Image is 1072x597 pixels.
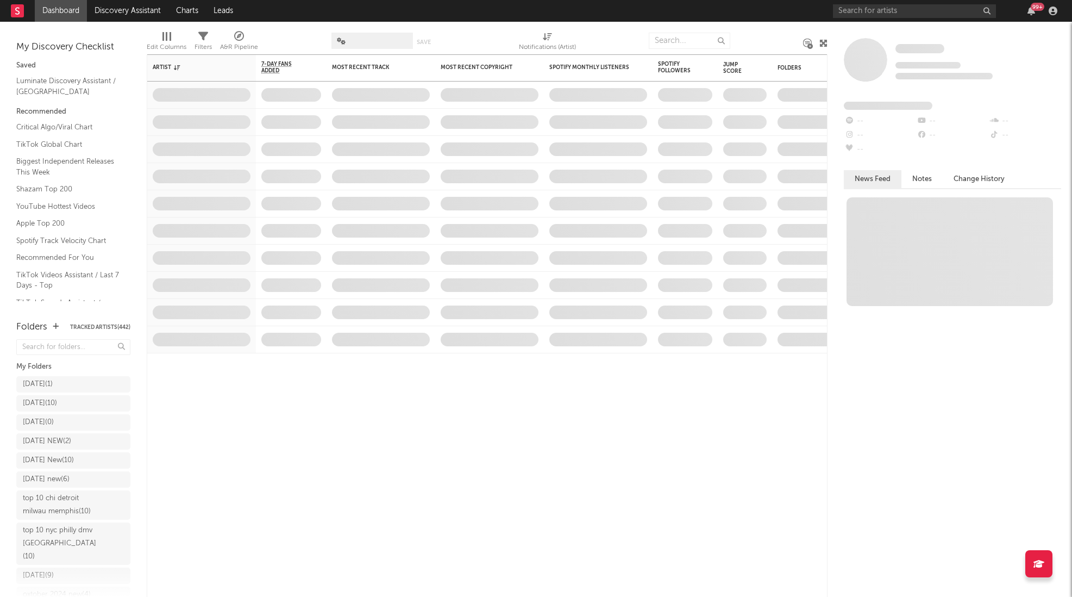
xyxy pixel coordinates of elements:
[16,395,130,412] a: [DATE](10)
[441,64,522,71] div: Most Recent Copyright
[895,62,961,69] span: Tracking Since: [DATE]
[844,114,916,128] div: --
[16,139,120,151] a: TikTok Global Chart
[549,64,631,71] div: Spotify Monthly Listeners
[989,114,1061,128] div: --
[23,473,70,486] div: [DATE] new ( 6 )
[16,235,120,247] a: Spotify Track Velocity Chart
[16,452,130,469] a: [DATE] New(10)
[16,201,120,213] a: YouTube Hottest Videos
[844,170,901,188] button: News Feed
[16,471,130,488] a: [DATE] new(6)
[195,41,212,54] div: Filters
[16,156,120,178] a: Biggest Independent Releases This Week
[16,490,130,520] a: top 10 chi detroit milwau memphis(10)
[70,325,130,330] button: Tracked Artists(442)
[723,61,750,74] div: Jump Score
[23,416,54,429] div: [DATE] ( 0 )
[519,41,576,54] div: Notifications (Artist)
[16,433,130,450] a: [DATE] NEW(2)
[16,41,130,54] div: My Discovery Checklist
[16,217,120,229] a: Apple Top 200
[332,64,413,71] div: Most Recent Track
[16,568,130,584] a: [DATE](9)
[519,27,576,59] div: Notifications (Artist)
[16,360,130,374] div: My Folders
[23,569,54,582] div: [DATE] ( 9 )
[844,102,932,110] span: Fans Added by Platform
[23,524,99,563] div: top 10 nyc philly dmv [GEOGRAPHIC_DATA] ( 10 )
[16,121,120,133] a: Critical Algo/Viral Chart
[895,44,944,53] span: Some Artist
[16,75,120,97] a: Luminate Discovery Assistant / [GEOGRAPHIC_DATA]
[989,128,1061,142] div: --
[895,73,993,79] span: 0 fans last week
[195,27,212,59] div: Filters
[833,4,996,18] input: Search for artists
[23,435,71,448] div: [DATE] NEW ( 2 )
[844,142,916,157] div: --
[220,27,258,59] div: A&R Pipeline
[16,414,130,431] a: [DATE](0)
[23,492,99,518] div: top 10 chi detroit milwau memphis ( 10 )
[16,183,120,195] a: Shazam Top 200
[23,454,74,467] div: [DATE] New ( 10 )
[16,269,120,291] a: TikTok Videos Assistant / Last 7 Days - Top
[895,43,944,54] a: Some Artist
[16,339,130,355] input: Search for folders...
[943,170,1015,188] button: Change History
[844,128,916,142] div: --
[23,378,53,391] div: [DATE] ( 1 )
[916,114,988,128] div: --
[417,39,431,45] button: Save
[901,170,943,188] button: Notes
[16,59,130,72] div: Saved
[261,61,305,74] span: 7-Day Fans Added
[23,397,57,410] div: [DATE] ( 10 )
[916,128,988,142] div: --
[16,105,130,119] div: Recommended
[16,252,120,264] a: Recommended For You
[147,27,186,59] div: Edit Columns
[1027,7,1035,15] button: 99+
[16,523,130,565] a: top 10 nyc philly dmv [GEOGRAPHIC_DATA](10)
[16,297,120,319] a: TikTok Sounds Assistant / [DATE] Fastest Risers
[16,321,47,334] div: Folders
[649,33,730,49] input: Search...
[778,65,859,71] div: Folders
[658,61,696,74] div: Spotify Followers
[147,41,186,54] div: Edit Columns
[1031,3,1044,11] div: 99 +
[153,64,234,71] div: Artist
[220,41,258,54] div: A&R Pipeline
[16,376,130,393] a: [DATE](1)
